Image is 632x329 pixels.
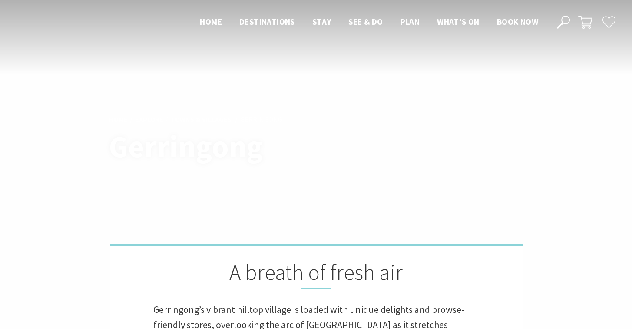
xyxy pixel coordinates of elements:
[135,115,163,124] a: Explore
[171,115,232,124] a: Towns & Villages
[497,17,538,27] span: Book now
[153,259,479,289] h2: A breath of fresh air
[437,17,480,27] span: What’s On
[400,17,420,27] span: Plan
[239,17,295,27] span: Destinations
[200,17,222,27] span: Home
[109,130,354,163] h1: Gerringong
[240,114,282,125] li: Gerringong
[191,15,547,30] nav: Main Menu
[312,17,331,27] span: Stay
[348,17,383,27] span: See & Do
[109,115,128,124] a: Home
